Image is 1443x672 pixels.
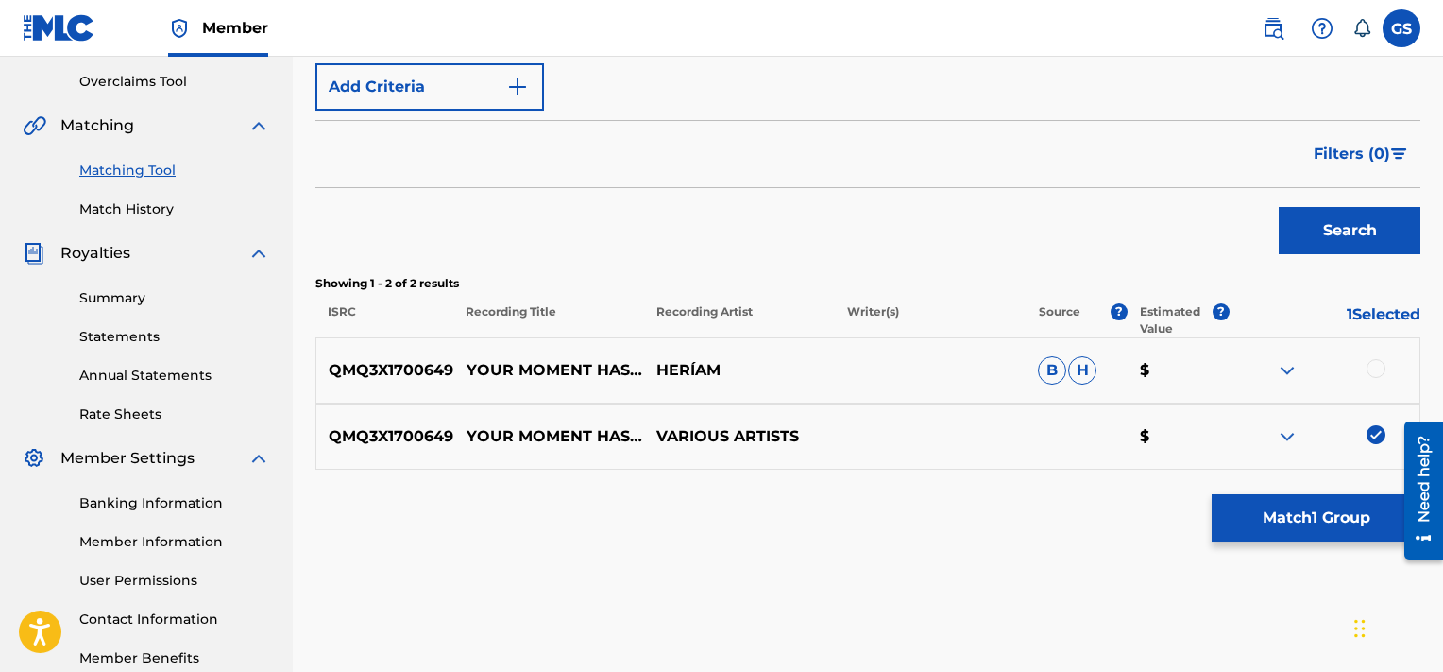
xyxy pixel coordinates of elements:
[315,275,1420,292] p: Showing 1 - 2 of 2 results
[79,161,270,181] a: Matching Tool
[453,425,644,448] p: YOUR MOMENT HAS COME
[506,76,529,98] img: 9d2ae6d4665cec9f34b9.svg
[1390,412,1443,568] iframe: Resource Center
[315,63,544,111] button: Add Criteria
[79,571,270,591] a: User Permissions
[1276,359,1299,382] img: expand
[1354,600,1366,657] div: Drag
[1352,19,1371,38] div: Notifications
[453,359,644,382] p: YOUR MOMENT HAS COME
[1254,9,1292,47] a: Public Search
[79,532,270,552] a: Member Information
[1279,207,1420,254] button: Search
[247,447,270,470] img: expand
[1349,581,1443,672] iframe: Chat Widget
[79,72,270,92] a: Overclaims Tool
[1303,9,1341,47] div: Help
[79,610,270,629] a: Contact Information
[453,303,644,337] p: Recording Title
[1383,9,1420,47] div: User Menu
[60,242,130,265] span: Royalties
[168,17,191,40] img: Top Rightsholder
[79,327,270,347] a: Statements
[644,425,835,448] p: VARIOUS ARTISTS
[23,114,46,137] img: Matching
[316,359,453,382] p: QMQ3X1700649
[79,199,270,219] a: Match History
[1213,303,1230,320] span: ?
[23,447,45,470] img: Member Settings
[1039,303,1080,337] p: Source
[1128,425,1230,448] p: $
[1140,303,1212,337] p: Estimated Value
[1038,356,1066,385] span: B
[23,14,95,42] img: MLC Logo
[79,288,270,308] a: Summary
[202,17,268,39] span: Member
[316,425,453,448] p: QMQ3X1700649
[1262,17,1284,40] img: search
[1276,425,1299,448] img: expand
[79,493,270,513] a: Banking Information
[1391,148,1407,160] img: filter
[23,242,45,265] img: Royalties
[1302,130,1420,178] button: Filters (0)
[644,303,835,337] p: Recording Artist
[247,242,270,265] img: expand
[835,303,1026,337] p: Writer(s)
[60,447,195,470] span: Member Settings
[1128,359,1230,382] p: $
[1311,17,1333,40] img: help
[1212,494,1420,542] button: Match1 Group
[1068,356,1096,385] span: H
[1367,425,1385,444] img: deselect
[60,114,134,137] span: Matching
[1230,303,1420,337] p: 1 Selected
[315,303,453,337] p: ISRC
[1111,303,1128,320] span: ?
[79,405,270,424] a: Rate Sheets
[644,359,835,382] p: HERÍAM
[247,114,270,137] img: expand
[79,648,270,668] a: Member Benefits
[1314,143,1390,165] span: Filters ( 0 )
[79,366,270,386] a: Annual Statements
